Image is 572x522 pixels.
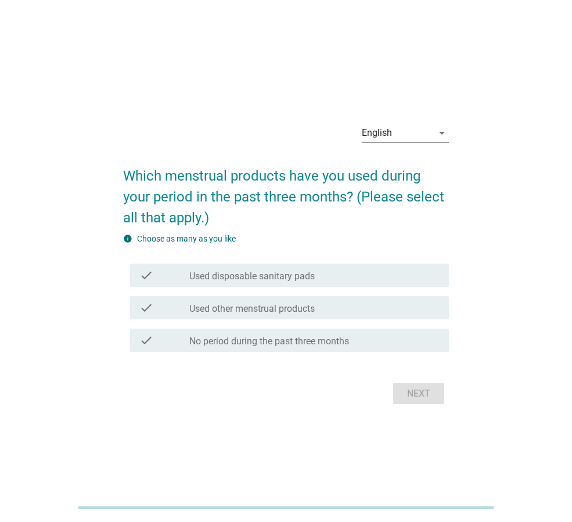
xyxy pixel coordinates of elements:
[435,126,449,140] i: arrow_drop_down
[189,303,315,315] label: Used other menstrual products
[189,271,315,282] label: Used disposable sanitary pads
[189,336,349,347] label: No period during the past three months
[139,268,153,282] i: check
[123,154,449,228] h2: Which menstrual products have you used during your period in the past three months? (Please selec...
[123,234,132,243] i: info
[362,128,392,138] div: English
[139,333,153,347] i: check
[137,234,236,243] label: Choose as many as you like
[139,301,153,315] i: check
